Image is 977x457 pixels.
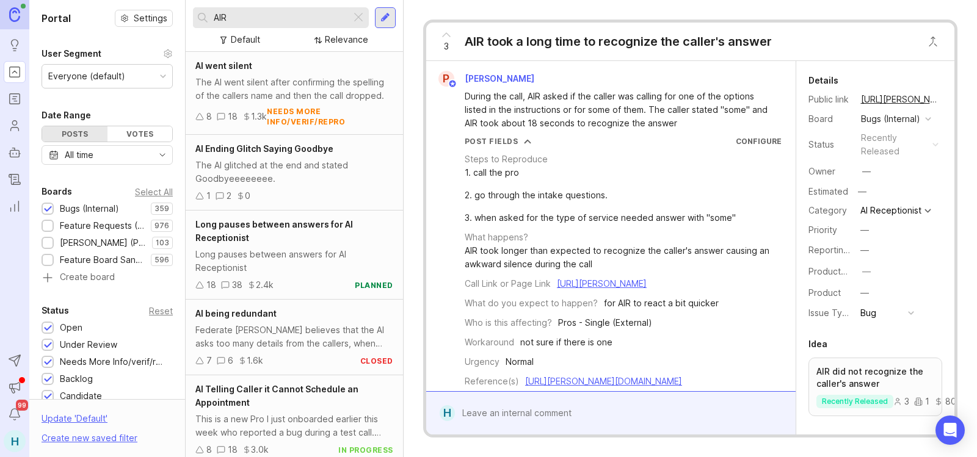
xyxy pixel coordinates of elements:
[195,60,252,71] span: AI went silent
[48,70,125,83] div: Everyone (default)
[135,189,173,195] div: Select All
[156,238,169,248] p: 103
[256,278,274,292] div: 2.4k
[228,110,238,123] div: 18
[808,138,851,151] div: Status
[149,308,173,314] div: Reset
[860,286,869,300] div: —
[893,397,909,406] div: 3
[808,73,838,88] div: Details
[42,108,91,123] div: Date Range
[934,397,962,406] div: 800
[914,397,929,406] div: 1
[4,430,26,452] button: H
[60,321,82,334] div: Open
[60,219,145,232] div: Feature Requests (Internal)
[186,135,403,211] a: AI Ending Glitch Saying GoodbyeThe AI glitched at the end and stated Goodbyeeeeeeee.120
[228,354,233,367] div: 6
[206,443,212,456] div: 8
[808,187,848,196] div: Estimated
[245,189,250,203] div: 0
[465,33,772,50] div: AIR took a long time to recognize the caller's answer
[822,397,888,406] span: recently released
[465,336,514,349] div: Workaround
[4,168,26,190] a: Changelog
[465,166,736,179] div: 1. call the pro
[107,126,173,142] div: Votes
[115,10,173,27] button: Settings
[206,278,216,292] div: 18
[195,143,333,154] span: AI Ending Glitch Saying Goodbye
[154,221,169,231] p: 976
[267,106,393,127] div: needs more info/verif/repro
[60,253,145,267] div: Feature Board Sandbox [DATE]
[465,136,518,146] div: Post Fields
[860,206,921,215] div: AI Receptionist
[808,165,851,178] div: Owner
[861,112,920,126] div: Bugs (Internal)
[808,93,851,106] div: Public link
[808,225,837,235] label: Priority
[862,265,871,278] div: —
[195,219,353,243] span: Long pauses between answers for AI Receptionist
[921,29,945,54] button: Close button
[4,350,26,372] button: Send to Autopilot
[60,389,102,403] div: Candidate
[558,316,652,329] div: Pros - Single (External)
[195,248,393,275] div: Long pauses between answers for AI Receptionist
[465,316,552,329] div: Who is this affecting?
[195,308,277,318] span: AI being redundant
[465,153,548,166] div: Steps to Reproduce
[440,405,455,421] div: H
[195,323,393,350] div: Federate [PERSON_NAME] believes that the AI asks too many details from the callers, when they hav...
[206,189,211,203] div: 1
[736,137,782,146] a: Configure
[42,273,173,284] a: Create board
[134,12,167,24] span: Settings
[195,76,393,103] div: The AI went silent after confirming the spelling of the callers name and then the call dropped.
[431,71,544,87] a: P[PERSON_NAME]
[465,231,528,244] div: What happens?
[228,443,238,456] div: 18
[42,303,69,318] div: Status
[42,11,71,26] h1: Portal
[195,412,393,439] div: This is a new Pro I just onboarded earlier this week who reported a bug during a test call. The t...
[506,355,534,369] div: Normal
[862,165,871,178] div: —
[465,244,782,271] div: AIR took longer than expected to recognize the caller's answer causing an awkward silence during ...
[186,52,403,135] a: AI went silentThe AI went silent after confirming the spelling of the callers name and then the c...
[360,356,393,366] div: closed
[465,73,534,84] span: [PERSON_NAME]
[557,278,647,289] a: [URL][PERSON_NAME]
[232,278,242,292] div: 38
[60,236,146,250] div: [PERSON_NAME] (Public)
[808,308,853,318] label: Issue Type
[154,255,169,265] p: 596
[935,416,965,445] div: Open Intercom Messenger
[808,287,841,298] label: Product
[227,189,231,203] div: 2
[16,400,28,411] span: 99
[4,61,26,83] a: Portal
[465,189,736,202] div: 2. go through the intake questions.
[42,46,101,61] div: User Segment
[206,110,212,123] div: 8
[251,110,267,123] div: 1.3k
[860,223,869,237] div: —
[857,92,943,107] a: [URL][PERSON_NAME]
[65,148,93,162] div: All time
[195,384,358,408] span: AI Telling Caller it Cannot Schedule an Appointment
[4,376,26,398] button: Announcements
[465,211,736,225] div: 3. when asked for the type of service needed answer with ''some''
[42,184,72,199] div: Boards
[808,337,827,351] div: Idea
[465,136,532,146] button: Post Fields
[808,204,851,217] div: Category
[60,355,167,369] div: Needs More Info/verif/repro
[154,204,169,214] p: 359
[465,355,499,369] div: Urgency
[9,7,20,21] img: Canny Home
[816,365,935,390] p: AIR did not recognize the caller's answer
